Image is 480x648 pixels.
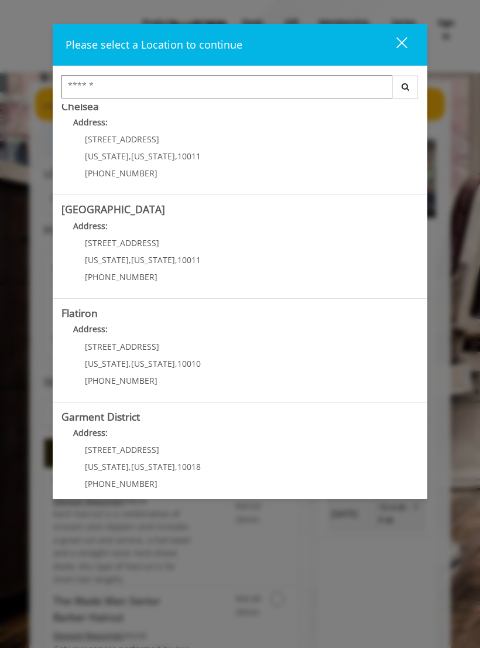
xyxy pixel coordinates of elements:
[73,427,108,438] b: Address:
[61,202,165,216] b: [GEOGRAPHIC_DATA]
[85,271,157,282] span: [PHONE_NUMBER]
[177,254,201,265] span: 10011
[177,358,201,369] span: 10010
[131,358,175,369] span: [US_STATE]
[85,375,157,386] span: [PHONE_NUMBER]
[85,168,157,179] span: [PHONE_NUMBER]
[85,151,129,162] span: [US_STATE]
[177,151,201,162] span: 10011
[129,461,131,472] span: ,
[175,151,177,162] span: ,
[177,461,201,472] span: 10018
[61,410,140,424] b: Garment District
[85,478,157,489] span: [PHONE_NUMBER]
[175,254,177,265] span: ,
[375,33,414,57] button: close dialog
[85,461,129,472] span: [US_STATE]
[85,358,129,369] span: [US_STATE]
[383,36,406,54] div: close dialog
[85,134,159,145] span: [STREET_ADDRESS]
[131,151,175,162] span: [US_STATE]
[61,99,99,113] b: Chelsea
[73,117,108,128] b: Address:
[129,358,131,369] span: ,
[175,461,177,472] span: ,
[175,358,177,369] span: ,
[131,461,175,472] span: [US_STATE]
[61,75,393,98] input: Search Center
[129,254,131,265] span: ,
[85,254,129,265] span: [US_STATE]
[66,37,242,52] span: Please select a Location to continue
[61,75,419,104] div: Center Select
[131,254,175,265] span: [US_STATE]
[73,220,108,231] b: Address:
[85,237,159,248] span: [STREET_ADDRESS]
[129,151,131,162] span: ,
[61,306,98,320] b: Flatiron
[73,323,108,335] b: Address:
[85,341,159,352] span: [STREET_ADDRESS]
[399,83,412,91] i: Search button
[85,444,159,455] span: [STREET_ADDRESS]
